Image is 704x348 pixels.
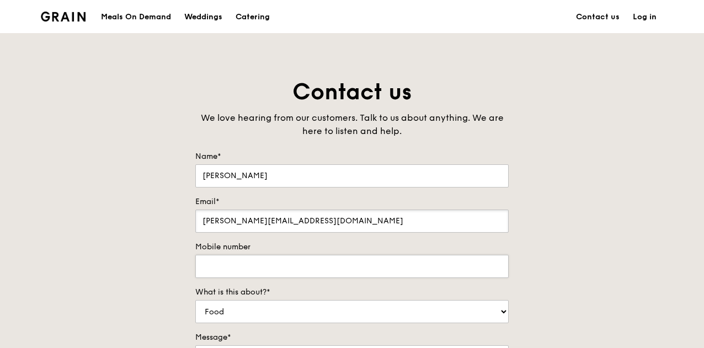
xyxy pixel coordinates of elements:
a: Contact us [569,1,626,34]
div: Catering [236,1,270,34]
a: Weddings [178,1,229,34]
label: Name* [195,151,509,162]
div: Meals On Demand [101,1,171,34]
h1: Contact us [195,77,509,107]
img: Grain [41,12,86,22]
a: Log in [626,1,663,34]
a: Catering [229,1,276,34]
label: Email* [195,196,509,207]
div: Weddings [184,1,222,34]
label: What is this about?* [195,287,509,298]
label: Mobile number [195,242,509,253]
label: Message* [195,332,509,343]
div: We love hearing from our customers. Talk to us about anything. We are here to listen and help. [195,111,509,138]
